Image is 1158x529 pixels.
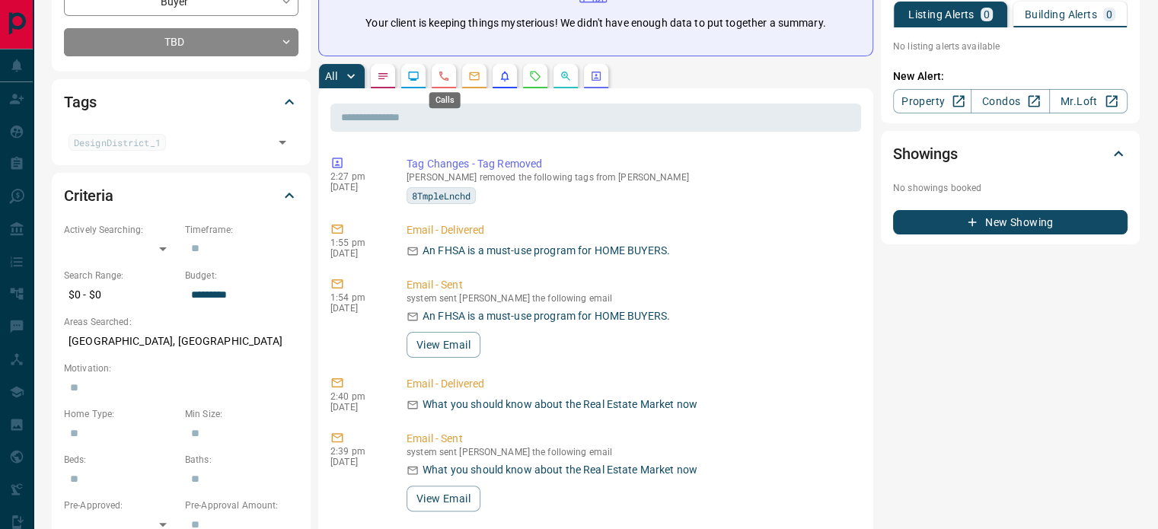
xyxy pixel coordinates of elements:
div: Tags [64,84,298,120]
p: 2:40 pm [330,391,384,402]
p: [PERSON_NAME] removed the following tags from [PERSON_NAME] [407,172,855,183]
svg: Listing Alerts [499,70,511,82]
p: 0 [984,9,990,20]
a: Mr.Loft [1049,89,1128,113]
p: Email - Sent [407,277,855,293]
p: An FHSA is a must-use program for HOME BUYERS. [423,243,670,259]
p: 1:54 pm [330,292,384,303]
p: 0 [1106,9,1112,20]
p: No listing alerts available [893,40,1128,53]
p: Actively Searching: [64,223,177,237]
p: Your client is keeping things mysterious! We didn't have enough data to put together a summary. [365,15,825,31]
h2: Showings [893,142,958,166]
p: Timeframe: [185,223,298,237]
svg: Opportunities [560,70,572,82]
p: New Alert: [893,69,1128,84]
span: 8TmpleLnchd [412,188,471,203]
p: Pre-Approval Amount: [185,499,298,512]
p: [DATE] [330,248,384,259]
p: Email - Sent [407,431,855,447]
p: Budget: [185,269,298,282]
button: New Showing [893,210,1128,234]
button: View Email [407,332,480,358]
p: Beds: [64,453,177,467]
p: 2:39 pm [330,446,384,457]
svg: Lead Browsing Activity [407,70,419,82]
p: system sent [PERSON_NAME] the following email [407,293,855,304]
p: [DATE] [330,402,384,413]
p: 2:27 pm [330,171,384,182]
a: Property [893,89,971,113]
p: [GEOGRAPHIC_DATA], [GEOGRAPHIC_DATA] [64,329,298,354]
a: Condos [971,89,1049,113]
p: system sent [PERSON_NAME] the following email [407,447,855,457]
p: Baths: [185,453,298,467]
p: What you should know about the Real Estate Market now [423,397,697,413]
p: Building Alerts [1025,9,1097,20]
p: Tag Changes - Tag Removed [407,156,855,172]
p: Email - Delivered [407,222,855,238]
p: No showings booked [893,181,1128,195]
p: [DATE] [330,182,384,193]
h2: Criteria [64,183,113,208]
p: 1:55 pm [330,237,384,248]
p: Pre-Approved: [64,499,177,512]
p: [DATE] [330,303,384,314]
svg: Agent Actions [590,70,602,82]
p: Areas Searched: [64,315,298,329]
svg: Emails [468,70,480,82]
div: Showings [893,135,1128,172]
p: Email - Delivered [407,376,855,392]
div: Calls [429,92,461,108]
button: Open [272,132,293,153]
p: $0 - $0 [64,282,177,308]
p: Motivation: [64,362,298,375]
svg: Calls [438,70,450,82]
p: What you should know about the Real Estate Market now [423,462,697,478]
h2: Tags [64,90,96,114]
div: TBD [64,28,298,56]
p: Home Type: [64,407,177,421]
p: An FHSA is a must-use program for HOME BUYERS. [423,308,670,324]
svg: Requests [529,70,541,82]
p: [DATE] [330,457,384,467]
div: Criteria [64,177,298,214]
svg: Notes [377,70,389,82]
p: All [325,71,337,81]
p: Min Size: [185,407,298,421]
p: Listing Alerts [908,9,975,20]
p: Search Range: [64,269,177,282]
button: View Email [407,486,480,511]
